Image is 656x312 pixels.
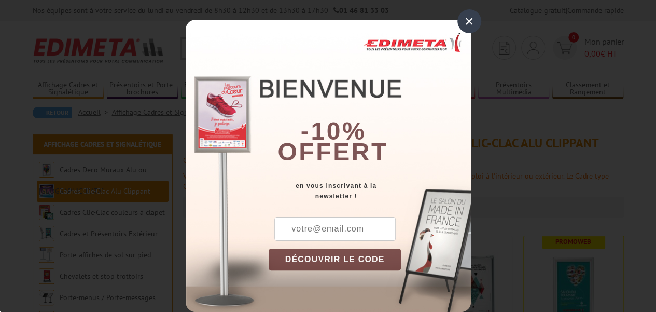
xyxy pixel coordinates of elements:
font: offert [277,138,388,166]
button: DÉCOUVRIR LE CODE [269,249,401,270]
input: votre@email.com [274,217,396,241]
div: × [457,9,481,33]
b: -10% [301,117,366,145]
div: en vous inscrivant à la newsletter ! [269,181,471,201]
